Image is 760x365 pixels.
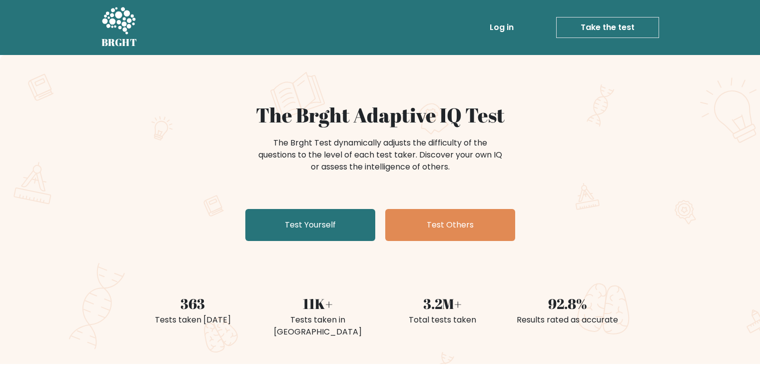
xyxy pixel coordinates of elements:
[261,314,374,338] div: Tests taken in [GEOGRAPHIC_DATA]
[556,17,659,38] a: Take the test
[101,36,137,48] h5: BRGHT
[386,314,499,326] div: Total tests taken
[386,293,499,314] div: 3.2M+
[136,314,249,326] div: Tests taken [DATE]
[136,103,624,127] h1: The Brght Adaptive IQ Test
[136,293,249,314] div: 363
[511,314,624,326] div: Results rated as accurate
[261,293,374,314] div: 11K+
[101,4,137,51] a: BRGHT
[486,17,518,37] a: Log in
[385,209,515,241] a: Test Others
[511,293,624,314] div: 92.8%
[245,209,375,241] a: Test Yourself
[255,137,505,173] div: The Brght Test dynamically adjusts the difficulty of the questions to the level of each test take...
